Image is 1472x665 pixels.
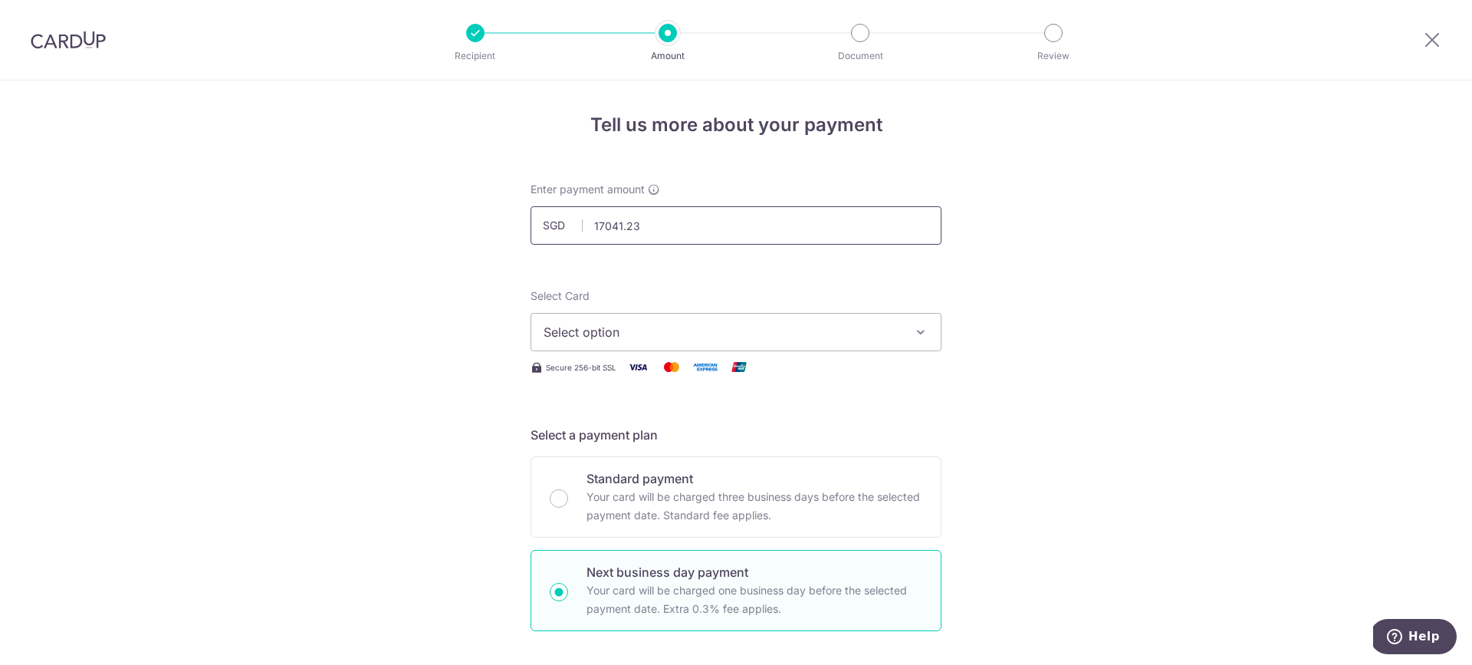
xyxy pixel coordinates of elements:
[586,488,922,525] p: Your card will be charged three business days before the selected payment date. Standard fee appl...
[531,313,941,351] button: Select option
[656,357,687,377] img: Mastercard
[531,206,941,245] input: 0.00
[1373,619,1457,657] iframe: Opens a widget where you can find more information
[997,48,1110,64] p: Review
[611,48,724,64] p: Amount
[531,289,590,302] span: translation missing: en.payables.payment_networks.credit_card.summary.labels.select_card
[531,426,941,444] h5: Select a payment plan
[724,357,754,377] img: Union Pay
[419,48,532,64] p: Recipient
[544,323,901,341] span: Select option
[586,581,922,618] p: Your card will be charged one business day before the selected payment date. Extra 0.3% fee applies.
[531,111,941,139] h4: Tell us more about your payment
[543,218,583,233] span: SGD
[623,357,653,377] img: Visa
[803,48,917,64] p: Document
[586,469,922,488] p: Standard payment
[586,563,922,581] p: Next business day payment
[690,357,721,377] img: American Express
[546,361,616,374] span: Secure 256-bit SSL
[531,182,645,197] span: Enter payment amount
[31,31,106,49] img: CardUp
